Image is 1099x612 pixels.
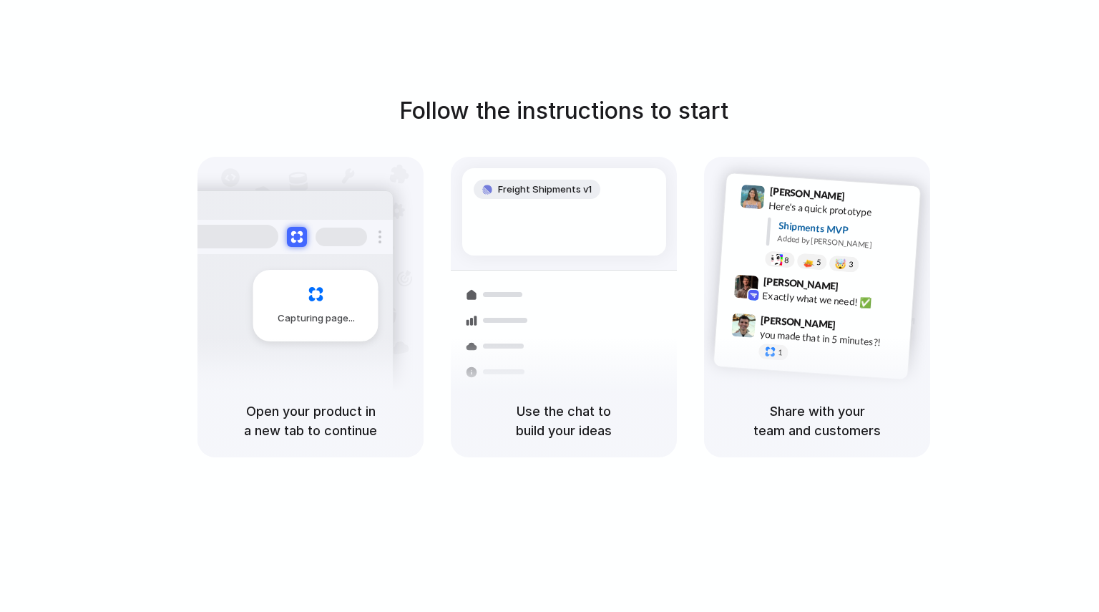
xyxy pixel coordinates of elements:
[840,319,869,336] span: 9:47 AM
[468,402,660,440] h5: Use the chat to build your ideas
[835,258,847,269] div: 🤯
[849,190,879,207] span: 9:41 AM
[278,311,357,326] span: Capturing page
[816,258,821,266] span: 5
[777,233,909,253] div: Added by [PERSON_NAME]
[399,94,728,128] h1: Follow the instructions to start
[762,288,905,312] div: Exactly what we need! ✅
[763,273,839,293] span: [PERSON_NAME]
[849,261,854,268] span: 3
[778,349,783,356] span: 1
[761,311,836,332] span: [PERSON_NAME]
[498,183,592,197] span: Freight Shipments v1
[843,280,872,297] span: 9:42 AM
[778,218,910,241] div: Shipments MVP
[769,183,845,204] span: [PERSON_NAME]
[215,402,406,440] h5: Open your product in a new tab to continue
[721,402,913,440] h5: Share with your team and customers
[759,326,902,351] div: you made that in 5 minutes?!
[784,256,789,263] span: 8
[768,198,912,222] div: Here's a quick prototype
